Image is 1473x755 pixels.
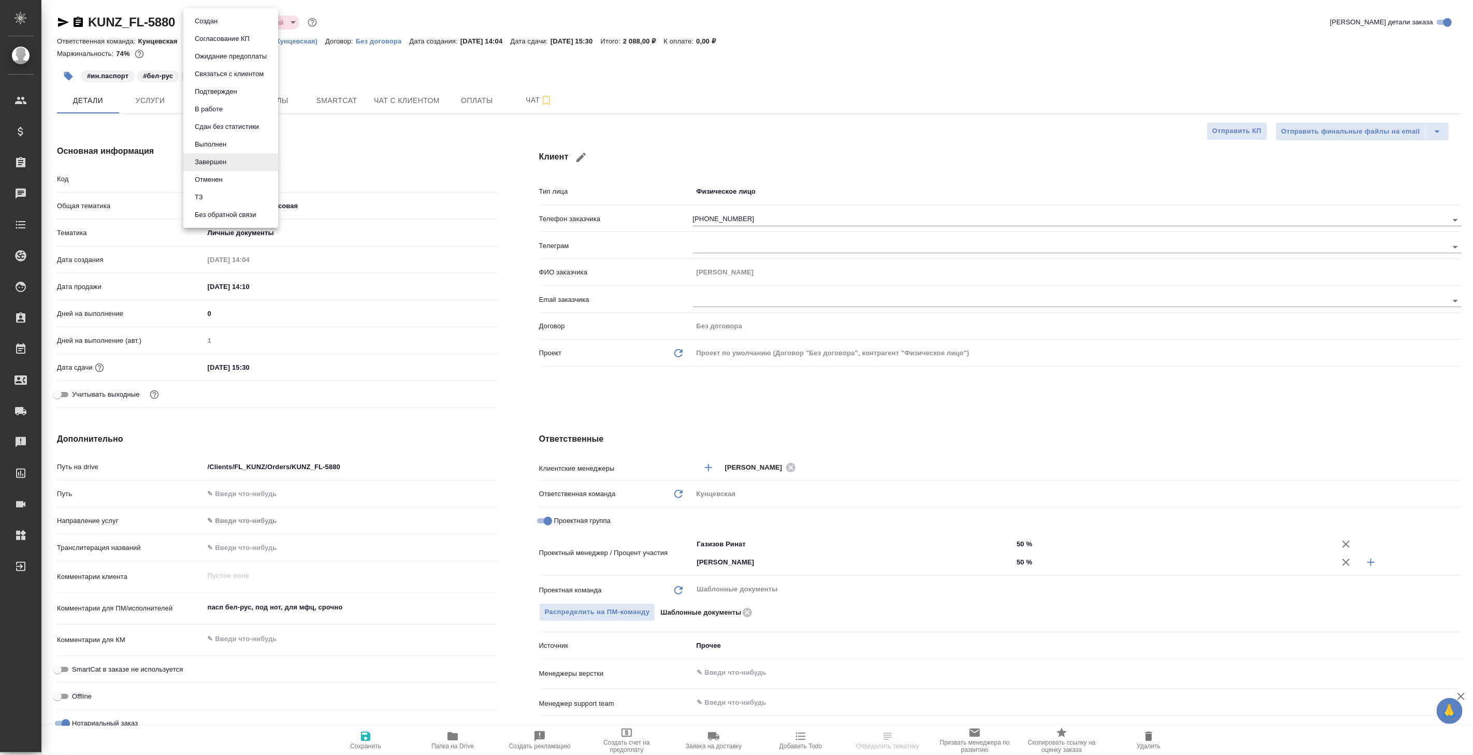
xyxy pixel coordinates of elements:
[192,192,206,203] button: ТЗ
[192,86,240,97] button: Подтвержден
[192,121,262,133] button: Сдан без статистики
[192,104,226,115] button: В работе
[192,16,221,27] button: Создан
[192,139,229,150] button: Выполнен
[192,174,226,185] button: Отменен
[192,156,229,168] button: Завершен
[192,33,253,45] button: Согласование КП
[192,209,259,221] button: Без обратной связи
[192,51,270,62] button: Ожидание предоплаты
[192,68,267,80] button: Связаться с клиентом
